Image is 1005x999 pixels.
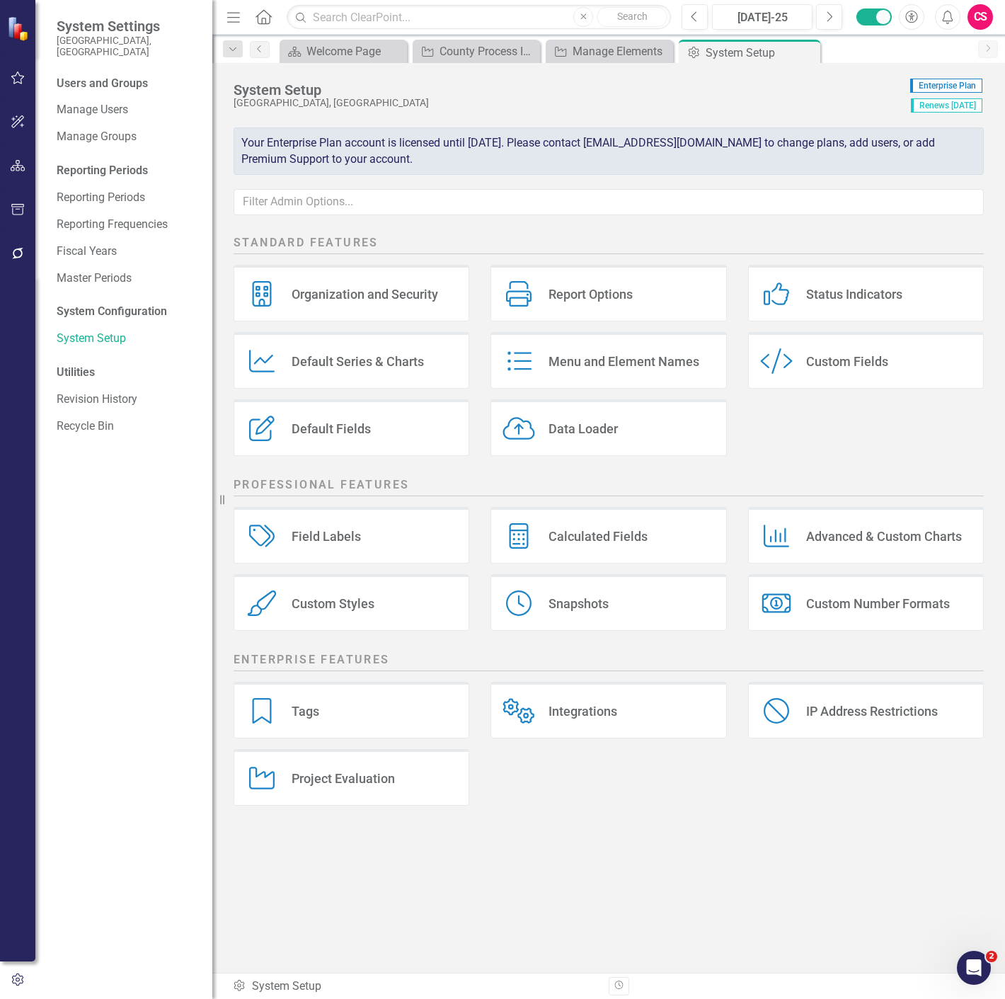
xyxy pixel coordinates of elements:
[234,652,984,671] h2: Enterprise Features
[57,331,198,347] a: System Setup
[806,528,962,544] div: Advanced & Custom Charts
[549,286,633,302] div: Report Options
[292,353,424,370] div: Default Series & Charts
[597,7,667,27] button: Search
[549,353,699,370] div: Menu and Element Names
[57,418,198,435] a: Recycle Bin
[234,82,903,98] div: System Setup
[292,528,361,544] div: Field Labels
[57,217,198,233] a: Reporting Frequencies
[717,9,808,26] div: [DATE]-25
[57,304,198,320] div: System Configuration
[549,703,617,719] div: Integrations
[234,98,903,108] div: [GEOGRAPHIC_DATA], [GEOGRAPHIC_DATA]
[57,102,198,118] a: Manage Users
[292,703,319,719] div: Tags
[234,235,984,254] h2: Standard Features
[57,35,198,58] small: [GEOGRAPHIC_DATA], [GEOGRAPHIC_DATA]
[549,595,609,612] div: Snapshots
[7,16,32,40] img: ClearPoint Strategy
[292,421,371,437] div: Default Fields
[57,392,198,408] a: Revision History
[806,353,888,370] div: Custom Fields
[57,129,198,145] a: Manage Groups
[234,189,984,215] input: Filter Admin Options...
[967,4,993,30] button: CS
[957,951,991,985] iframe: Intercom live chat
[57,244,198,260] a: Fiscal Years
[806,703,938,719] div: IP Address Restrictions
[910,79,982,93] span: Enterprise Plan
[287,5,671,30] input: Search ClearPoint...
[986,951,997,962] span: 2
[292,286,438,302] div: Organization and Security
[416,42,536,60] a: County Process Improvement Projects
[806,595,950,612] div: Custom Number Formats
[283,42,403,60] a: Welcome Page
[232,978,598,995] div: System Setup
[306,42,403,60] div: Welcome Page
[292,595,374,612] div: Custom Styles
[911,98,982,113] span: Renews [DATE]
[292,770,395,787] div: Project Evaluation
[573,42,670,60] div: Manage Elements
[57,190,198,206] a: Reporting Periods
[549,421,618,437] div: Data Loader
[57,163,198,179] div: Reporting Periods
[57,76,198,92] div: Users and Groups
[706,44,817,62] div: System Setup
[57,18,198,35] span: System Settings
[57,270,198,287] a: Master Periods
[712,4,812,30] button: [DATE]-25
[440,42,536,60] div: County Process Improvement Projects
[617,11,648,22] span: Search
[806,286,902,302] div: Status Indicators
[234,477,984,496] h2: Professional Features
[234,127,984,176] div: Your Enterprise Plan account is licensed until [DATE]. Please contact [EMAIL_ADDRESS][DOMAIN_NAME...
[549,42,670,60] a: Manage Elements
[549,528,648,544] div: Calculated Fields
[57,365,198,381] div: Utilities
